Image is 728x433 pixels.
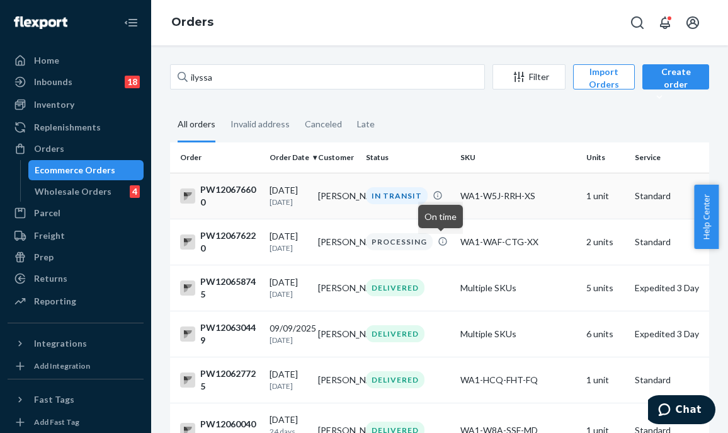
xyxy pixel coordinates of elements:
[34,76,72,88] div: Inbounds
[581,219,630,265] td: 2 units
[34,229,65,242] div: Freight
[180,275,259,301] div: PW120658745
[264,142,313,173] th: Order Date
[180,321,259,347] div: PW120630449
[8,333,144,354] button: Integrations
[270,381,308,391] p: [DATE]
[270,197,308,207] p: [DATE]
[180,183,259,209] div: PW120676600
[34,98,74,111] div: Inventory
[35,185,111,198] div: Wholesale Orders
[581,173,630,219] td: 1 unit
[34,251,54,263] div: Prep
[581,311,630,357] td: 6 units
[694,185,719,249] button: Help Center
[652,66,700,103] div: Create order
[8,291,144,311] a: Reporting
[34,417,79,427] div: Add Fast Tag
[270,368,308,391] div: [DATE]
[630,142,724,173] th: Service
[635,374,719,386] p: Standard
[581,265,630,311] td: 5 units
[366,233,433,250] div: PROCESSING
[357,108,375,141] div: Late
[313,357,361,403] td: [PERSON_NAME]
[635,190,719,202] p: Standard
[130,185,140,198] div: 4
[170,142,264,173] th: Order
[171,15,213,29] a: Orders
[313,311,361,357] td: [PERSON_NAME]
[361,142,455,173] th: Status
[635,236,719,248] p: Standard
[305,108,342,141] div: Canceled
[28,182,144,202] a: Wholesale Orders4
[492,64,566,89] button: Filter
[455,265,581,311] td: Multiple SKUs
[28,160,144,180] a: Ecommerce Orders
[366,371,424,388] div: DELIVERED
[230,108,290,141] div: Invalid address
[180,229,259,255] div: PW120676220
[34,361,90,371] div: Add Integration
[460,190,576,202] div: WA1-W5J-RRH-XS
[270,335,308,345] p: [DATE]
[493,71,565,83] div: Filter
[680,10,705,35] button: Open account menu
[180,367,259,393] div: PW120627725
[8,268,144,289] a: Returns
[118,10,144,35] button: Close Navigation
[14,16,67,29] img: Flexport logo
[313,219,361,265] td: [PERSON_NAME]
[366,325,424,342] div: DELIVERED
[270,184,308,207] div: [DATE]
[318,152,356,163] div: Customer
[424,210,457,223] p: On time
[8,415,144,430] a: Add Fast Tag
[8,95,144,115] a: Inventory
[642,64,709,89] button: Create order
[8,247,144,267] a: Prep
[648,395,715,427] iframe: Opens a widget where you can chat to one of our agents
[8,50,144,71] a: Home
[178,108,215,142] div: All orders
[34,142,64,155] div: Orders
[455,311,581,357] td: Multiple SKUs
[8,390,144,410] button: Fast Tags
[635,282,719,294] p: Expedited 3 Day
[635,328,719,340] p: Expedited 3 Day
[8,139,144,159] a: Orders
[455,142,581,173] th: SKU
[573,64,635,89] button: Import Orders
[8,359,144,374] a: Add Integration
[34,337,87,350] div: Integrations
[35,164,115,176] div: Ecommerce Orders
[652,10,678,35] button: Open notifications
[625,10,650,35] button: Open Search Box
[125,76,140,88] div: 18
[270,230,308,253] div: [DATE]
[34,272,67,285] div: Returns
[8,226,144,246] a: Freight
[161,4,224,41] ol: breadcrumbs
[270,276,308,299] div: [DATE]
[366,187,428,204] div: IN TRANSIT
[313,265,361,311] td: [PERSON_NAME]
[366,279,424,296] div: DELIVERED
[270,289,308,299] p: [DATE]
[34,295,76,308] div: Reporting
[313,173,361,219] td: [PERSON_NAME]
[460,236,576,248] div: WA1-WAF-CTG-XX
[270,243,308,253] p: [DATE]
[8,72,144,92] a: Inbounds18
[8,203,144,223] a: Parcel
[8,117,144,137] a: Replenishments
[170,64,485,89] input: Search orders
[34,393,74,406] div: Fast Tags
[34,54,59,67] div: Home
[460,374,576,386] div: WA1-HCQ-FHT-FQ
[34,207,60,219] div: Parcel
[581,142,630,173] th: Units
